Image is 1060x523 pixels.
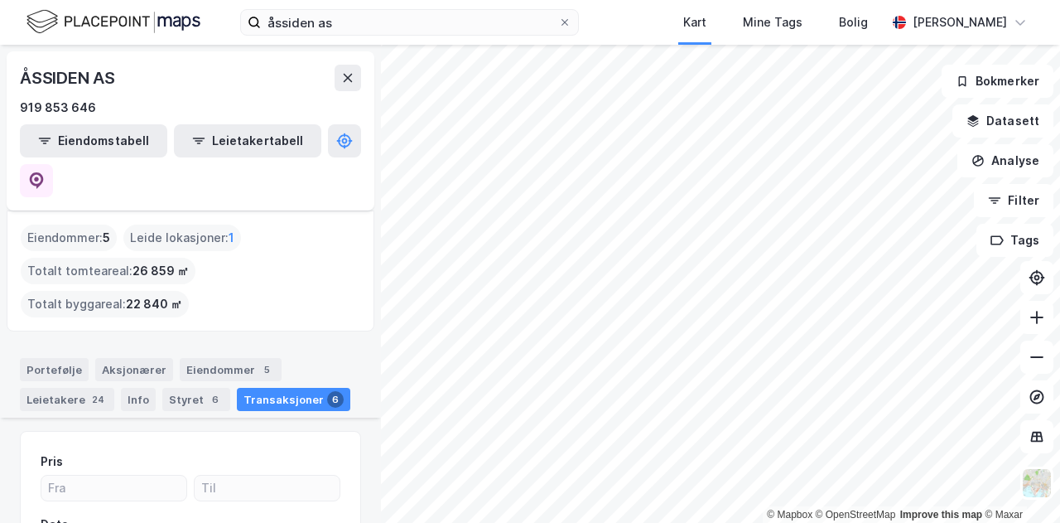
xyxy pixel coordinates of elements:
div: Leietakere [20,388,114,411]
div: Aksjonærer [95,358,173,381]
div: ÅSSIDEN AS [20,65,118,91]
div: Mine Tags [743,12,802,32]
div: Totalt byggareal : [21,291,189,317]
input: Søk på adresse, matrikkel, gårdeiere, leietakere eller personer [261,10,558,35]
button: Bokmerker [942,65,1053,98]
div: Kontrollprogram for chat [977,443,1060,523]
div: 6 [327,391,344,408]
input: Fra [41,476,186,501]
iframe: Chat Widget [977,443,1060,523]
span: 26 859 ㎡ [132,261,189,281]
a: Improve this map [900,509,982,521]
div: Eiendommer [180,358,282,381]
img: logo.f888ab2527a4732fd821a326f86c7f29.svg [26,7,200,36]
div: Bolig [839,12,868,32]
div: [PERSON_NAME] [913,12,1007,32]
div: Leide lokasjoner : [123,225,241,251]
button: Datasett [952,104,1053,138]
div: 5 [258,361,275,378]
button: Tags [976,224,1053,257]
div: Totalt tomteareal : [21,258,195,284]
div: 6 [207,391,224,408]
input: Til [195,476,340,501]
span: 22 840 ㎡ [126,294,182,314]
div: Transaksjoner [237,388,350,411]
button: Eiendomstabell [20,124,167,157]
div: 24 [89,391,108,408]
span: 5 [103,228,110,248]
span: 1 [229,228,234,248]
a: OpenStreetMap [816,509,896,521]
div: Kart [683,12,706,32]
div: Portefølje [20,358,89,381]
div: 919 853 646 [20,98,96,118]
div: Styret [162,388,230,411]
button: Filter [974,184,1053,217]
button: Analyse [957,144,1053,177]
div: Eiendommer : [21,225,117,251]
div: Pris [41,452,63,472]
div: Info [121,388,156,411]
button: Leietakertabell [174,124,321,157]
a: Mapbox [767,509,812,521]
